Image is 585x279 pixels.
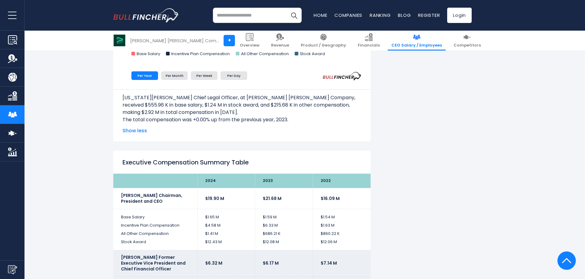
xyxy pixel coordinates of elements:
[301,43,346,48] span: Product / Geography
[205,260,222,266] b: $6.32 M
[241,51,289,57] text: All Other Compensation
[398,12,411,18] a: Blog
[197,209,255,221] td: $1.65 M
[113,238,197,250] td: Stock Award
[255,221,313,230] td: $6.33 M
[123,127,361,134] span: Show less
[113,8,179,22] a: Go to homepage
[313,230,371,238] td: $860.22 K
[418,12,440,18] a: Register
[121,254,186,272] b: [PERSON_NAME] Former Executive Vice President and Chief Financial Officer
[255,230,313,238] td: $686.21 K
[113,230,197,238] td: All Other Compensation
[297,31,350,51] a: Product / Geography
[313,238,371,250] td: $12.06 M
[113,209,197,221] td: Base Salary
[205,195,224,202] b: $19.90 M
[114,35,125,46] img: BKR logo
[391,43,442,48] span: CEO Salary / Employees
[313,209,371,221] td: $1.54 M
[321,260,337,266] b: $7.14 M
[121,192,182,204] b: [PERSON_NAME] Chairman, President and CEO
[123,158,361,167] h2: Executive Compensation Summary Table
[313,174,371,188] th: 2022
[450,31,485,51] a: Competitors
[197,174,255,188] th: 2024
[131,71,158,80] li: Per Year
[113,221,197,230] td: Incentive Plan Compensation
[313,221,371,230] td: $1.63 M
[263,195,281,202] b: $21.68 M
[113,8,179,22] img: bullfincher logo
[123,94,361,116] p: [US_STATE][PERSON_NAME] Chief Legal Officer, at [PERSON_NAME] [PERSON_NAME] Company, received $55...
[240,43,259,48] span: Overview
[197,230,255,238] td: $1.41 M
[255,238,313,250] td: $12.08 M
[263,260,279,266] b: $6.17 M
[197,221,255,230] td: $4.58 M
[123,116,361,123] p: The total compensation was +0.00% up from the previous year, 2023.
[370,12,391,18] a: Ranking
[191,71,217,80] li: Per Week
[137,51,160,57] text: Base Salary
[271,43,289,48] span: Revenue
[224,35,235,46] a: +
[255,209,313,221] td: $1.59 M
[300,51,325,57] text: Stock Award
[334,12,362,18] a: Companies
[358,43,380,48] span: Financials
[161,71,188,80] li: Per Month
[454,43,481,48] span: Competitors
[255,174,313,188] th: 2023
[388,31,446,51] a: CEO Salary / Employees
[221,71,247,80] li: Per Day
[171,51,230,57] text: Incentive Plan Compensation
[321,195,340,202] b: $16.09 M
[197,238,255,250] td: $12.43 M
[267,31,293,51] a: Revenue
[130,37,219,44] div: [PERSON_NAME] [PERSON_NAME] Company
[447,8,472,23] a: Login
[286,8,302,23] button: Search
[314,12,327,18] a: Home
[354,31,383,51] a: Financials
[236,31,263,51] a: Overview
